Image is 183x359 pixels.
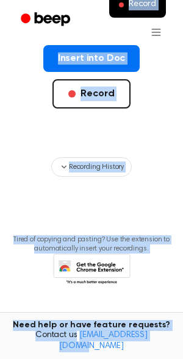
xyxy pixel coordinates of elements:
[142,18,171,47] button: Open menu
[12,8,81,32] a: Beep
[52,79,130,108] button: Record
[59,331,148,350] a: [EMAIL_ADDRESS][DOMAIN_NAME]
[10,235,173,254] p: Tired of copying and pasting? Use the extension to automatically insert your recordings.
[43,45,140,72] button: Insert into Doc
[69,162,124,172] span: Recording History
[7,330,176,352] span: Contact us
[51,157,132,177] button: Recording History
